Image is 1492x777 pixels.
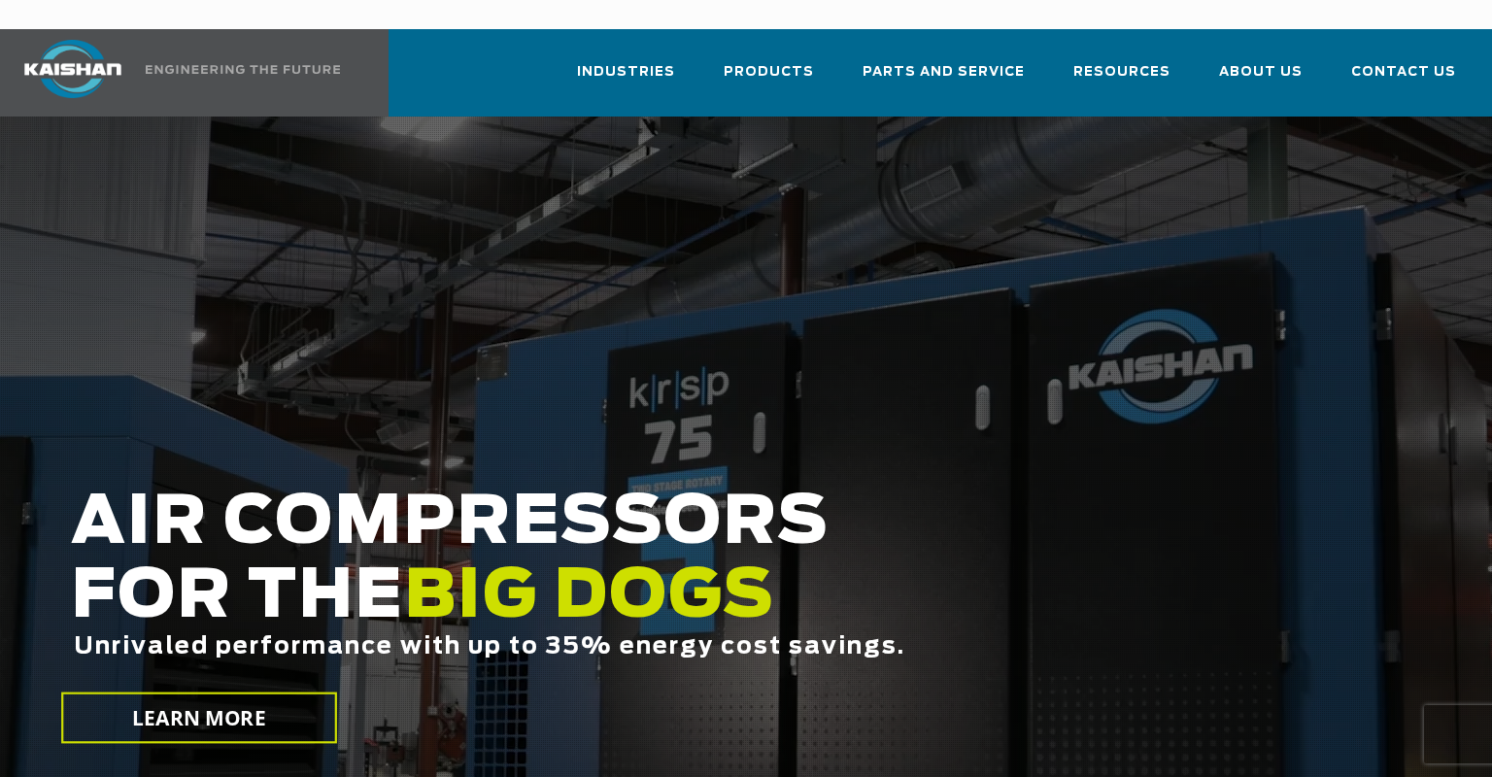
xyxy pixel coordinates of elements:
[724,47,814,113] a: Products
[133,704,266,732] span: LEARN MORE
[62,693,338,744] a: LEARN MORE
[1219,61,1303,84] span: About Us
[146,65,340,74] img: Engineering the future
[404,564,775,630] span: BIG DOGS
[1351,61,1456,84] span: Contact Us
[1073,47,1170,113] a: Resources
[724,61,814,84] span: Products
[863,61,1025,84] span: Parts and Service
[71,487,1192,721] h2: AIR COMPRESSORS FOR THE
[577,61,675,84] span: Industries
[1219,47,1303,113] a: About Us
[1073,61,1170,84] span: Resources
[577,47,675,113] a: Industries
[74,635,905,659] span: Unrivaled performance with up to 35% energy cost savings.
[1351,47,1456,113] a: Contact Us
[863,47,1025,113] a: Parts and Service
